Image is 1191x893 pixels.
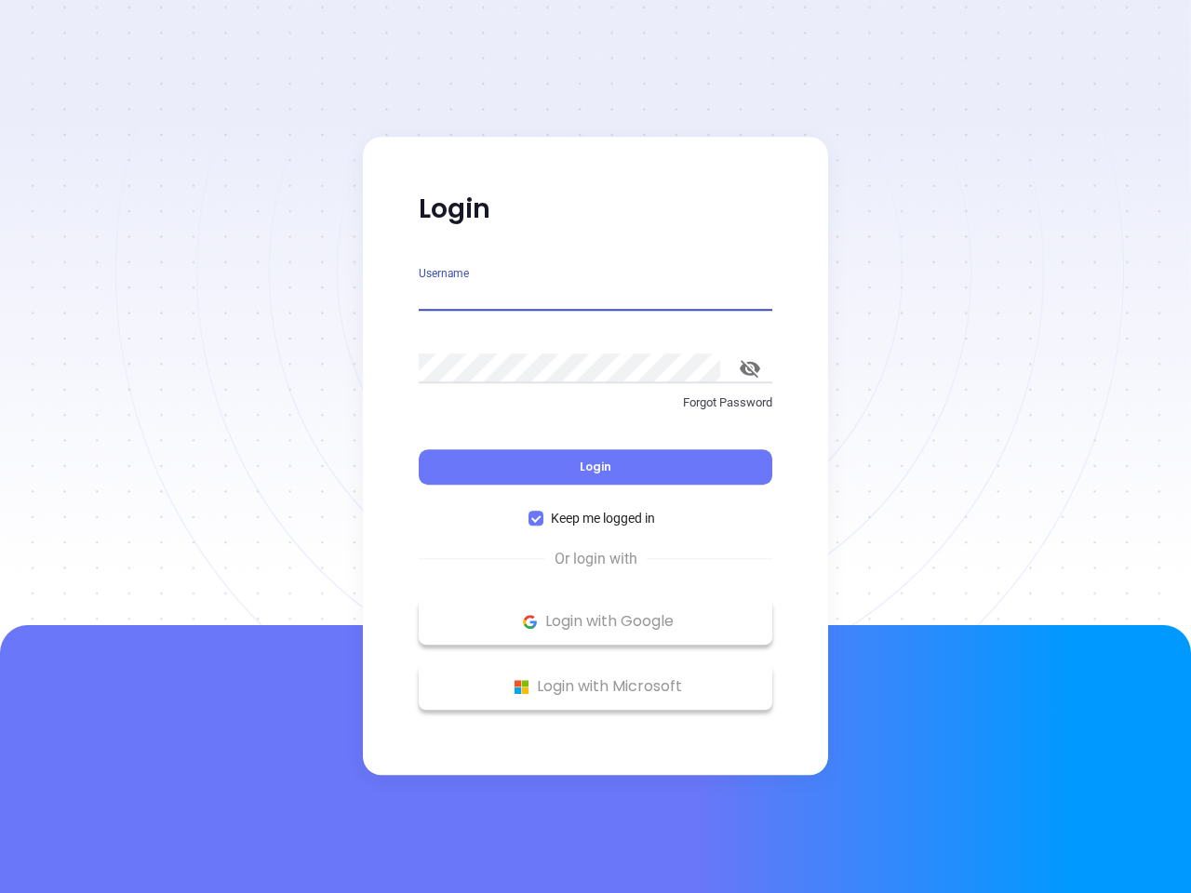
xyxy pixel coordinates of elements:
[518,610,542,633] img: Google Logo
[419,393,772,412] p: Forgot Password
[419,393,772,427] a: Forgot Password
[428,607,763,635] p: Login with Google
[419,268,469,279] label: Username
[580,459,611,474] span: Login
[428,673,763,700] p: Login with Microsoft
[543,508,662,528] span: Keep me logged in
[728,346,772,391] button: toggle password visibility
[419,598,772,645] button: Google Logo Login with Google
[545,548,647,570] span: Or login with
[419,663,772,710] button: Microsoft Logo Login with Microsoft
[510,675,533,699] img: Microsoft Logo
[419,193,772,226] p: Login
[419,449,772,485] button: Login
